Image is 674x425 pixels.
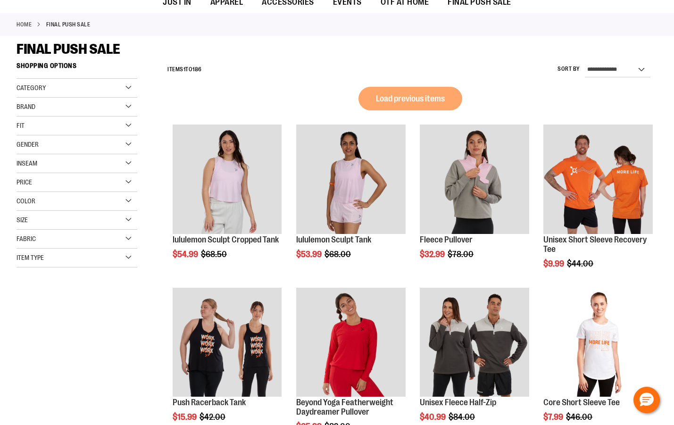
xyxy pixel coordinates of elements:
strong: Shopping Options [17,58,137,79]
span: Price [17,178,32,186]
span: $15.99 [173,412,198,422]
img: Product image for Unisex Fleece Half Zip [420,288,529,397]
a: Product image for Fleece Pullover [420,125,529,235]
button: Hello, have a question? Let’s chat. [633,387,660,413]
span: $54.99 [173,250,200,259]
span: $68.50 [201,250,228,259]
a: Product image for Beyond Yoga Featherweight Daydreamer Pullover [296,288,406,399]
span: $44.00 [567,259,595,268]
a: lululemon Sculpt Tank [296,235,371,244]
span: Load previous items [376,94,445,103]
a: Main Image of 1538347 [296,125,406,235]
button: Load previous items [358,87,462,110]
a: Home [17,20,32,29]
span: Gender [17,141,39,148]
span: $32.99 [420,250,446,259]
div: product [168,120,287,283]
a: Product image for Unisex Fleece Half Zip [420,288,529,399]
img: Product image for Beyond Yoga Featherweight Daydreamer Pullover [296,288,406,397]
span: $68.00 [325,250,352,259]
span: FINAL PUSH SALE [17,41,120,57]
img: lululemon Sculpt Cropped Tank [173,125,282,234]
strong: FINAL PUSH SALE [46,20,91,29]
a: Unisex Short Sleeve Recovery Tee [543,235,647,254]
a: lululemon Sculpt Cropped Tank [173,125,282,235]
img: Product image for Push Racerback Tank [173,288,282,397]
span: $46.00 [566,412,594,422]
a: Product image for Unisex Short Sleeve Recovery Tee [543,125,653,235]
a: Core Short Sleeve Tee [543,398,620,407]
div: product [415,120,534,283]
a: lululemon Sculpt Cropped Tank [173,235,279,244]
img: Product image for Unisex Short Sleeve Recovery Tee [543,125,653,234]
span: $78.00 [448,250,475,259]
span: Fit [17,122,25,129]
span: $9.99 [543,259,566,268]
span: Color [17,197,35,205]
h2: Items to [167,62,202,77]
span: Category [17,84,46,92]
span: $53.99 [296,250,323,259]
a: Product image for Core Short Sleeve Tee [543,288,653,399]
img: Product image for Core Short Sleeve Tee [543,288,653,397]
img: Main Image of 1538347 [296,125,406,234]
span: $40.99 [420,412,447,422]
span: $7.99 [543,412,565,422]
span: Inseam [17,159,37,167]
span: Brand [17,103,35,110]
span: Item Type [17,254,44,261]
span: Size [17,216,28,224]
span: $42.00 [200,412,227,422]
a: Push Racerback Tank [173,398,246,407]
a: Beyond Yoga Featherweight Daydreamer Pullover [296,398,393,417]
a: Fleece Pullover [420,235,473,244]
a: Unisex Fleece Half-Zip [420,398,496,407]
img: Product image for Fleece Pullover [420,125,529,234]
div: product [291,120,410,283]
span: Fabric [17,235,36,242]
span: 1 [183,66,186,73]
div: product [539,120,657,292]
a: Product image for Push Racerback Tank [173,288,282,399]
span: $84.00 [449,412,476,422]
label: Sort By [558,65,580,73]
span: 186 [192,66,202,73]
